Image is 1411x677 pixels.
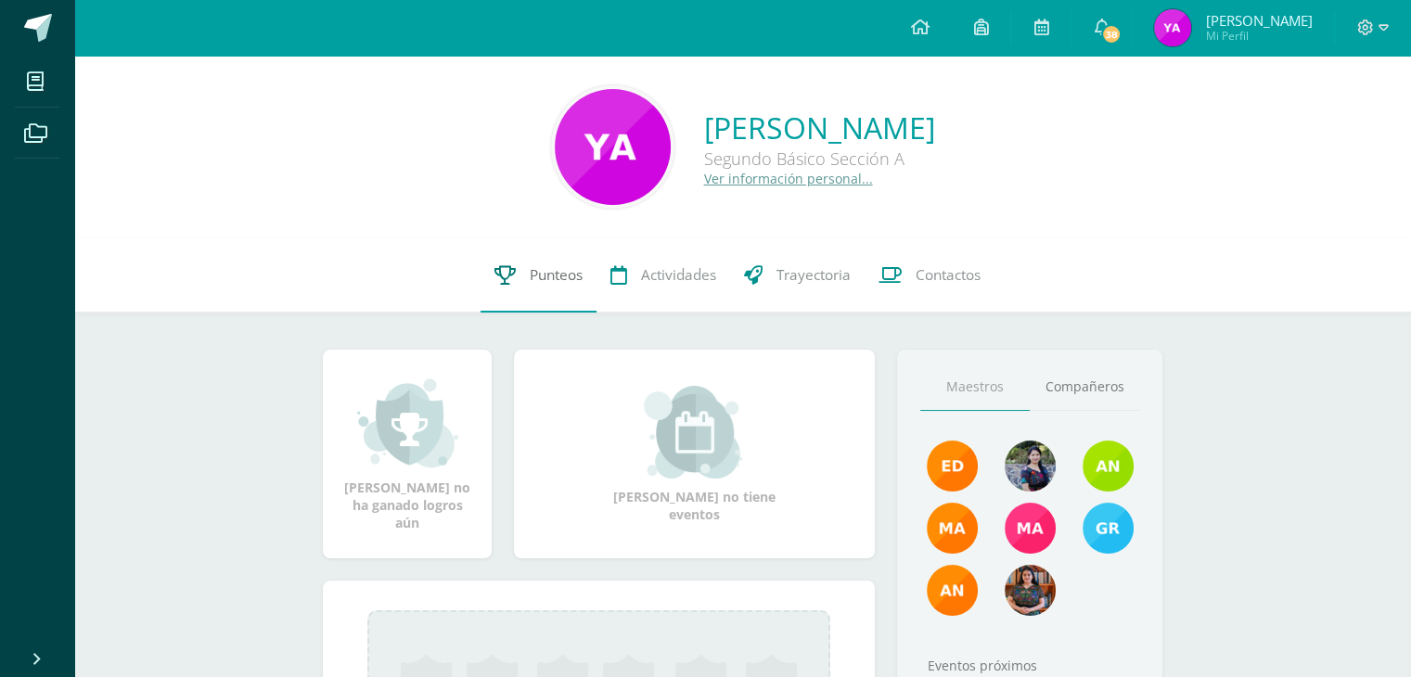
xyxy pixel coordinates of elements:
span: Trayectoria [776,265,851,285]
img: f40e456500941b1b33f0807dd74ea5cf.png [927,441,978,492]
span: Mi Perfil [1205,28,1312,44]
a: [PERSON_NAME] [704,108,935,147]
img: 9b17679b4520195df407efdfd7b84603.png [1005,441,1056,492]
img: 9c97a1aa9fe9e24067dfa8c17c73ebe0.png [555,89,671,205]
a: Actividades [596,238,730,313]
div: [PERSON_NAME] no ha ganado logros aún [341,377,473,531]
img: 7766054b1332a6085c7723d22614d631.png [1005,503,1056,554]
span: Contactos [916,265,981,285]
a: Compañeros [1030,364,1139,411]
span: 38 [1101,24,1122,45]
img: 560278503d4ca08c21e9c7cd40ba0529.png [927,503,978,554]
span: Punteos [530,265,583,285]
span: Actividades [641,265,716,285]
img: e6b27947fbea61806f2b198ab17e5dde.png [1083,441,1134,492]
div: Segundo Básico Sección A [704,147,935,170]
img: a6afdc9d00cfefa793b5be9037cb8e16.png [1154,9,1191,46]
img: 96169a482c0de6f8e254ca41c8b0a7b1.png [1005,565,1056,616]
img: achievement_small.png [357,377,458,469]
img: b7ce7144501556953be3fc0a459761b8.png [1083,503,1134,554]
span: [PERSON_NAME] [1205,11,1312,30]
img: a348d660b2b29c2c864a8732de45c20a.png [927,565,978,616]
a: Contactos [865,238,994,313]
a: Maestros [920,364,1030,411]
div: [PERSON_NAME] no tiene eventos [602,386,788,523]
a: Punteos [481,238,596,313]
a: Trayectoria [730,238,865,313]
a: Ver información personal... [704,170,873,187]
div: Eventos próximos [920,657,1139,674]
img: event_small.png [644,386,745,479]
